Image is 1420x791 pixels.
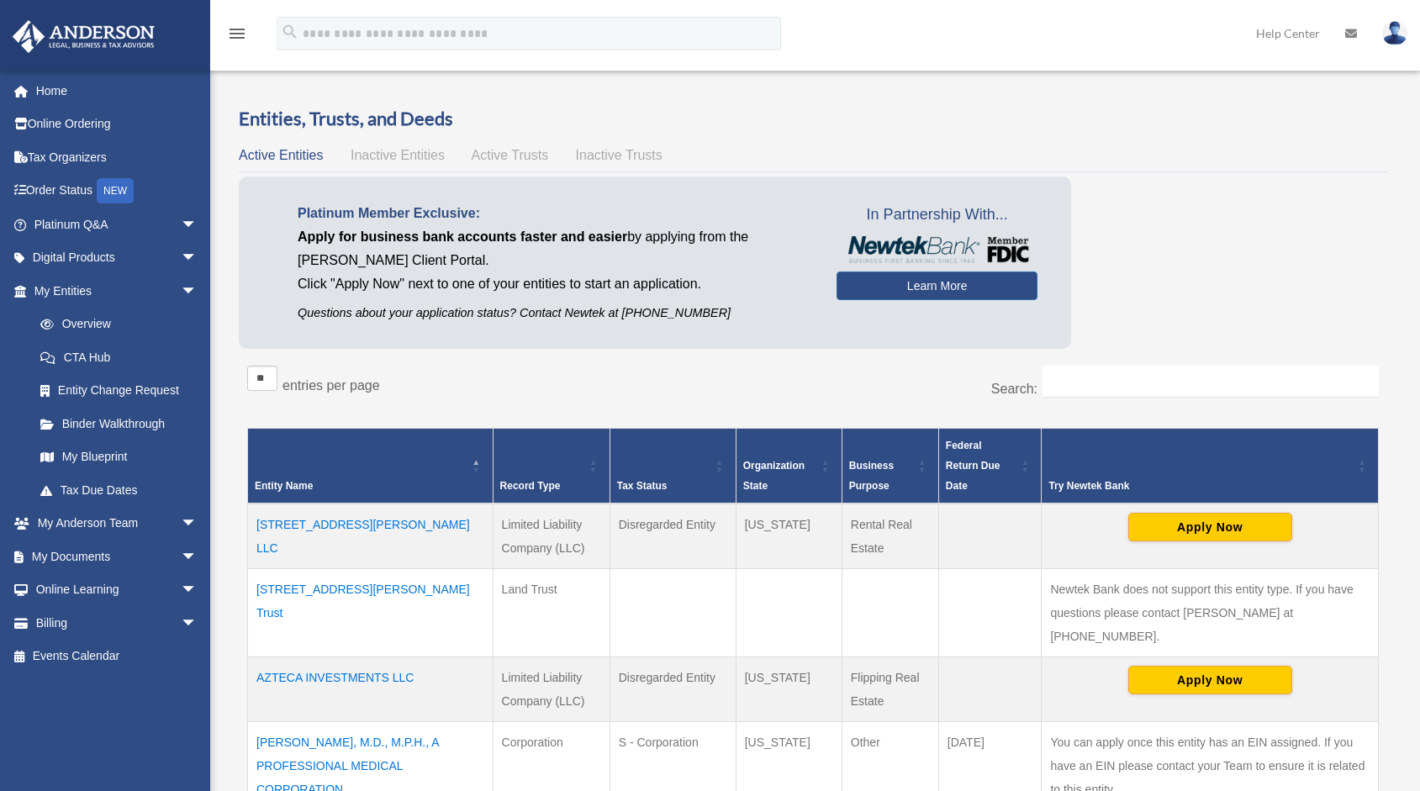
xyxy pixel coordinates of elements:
[493,504,610,569] td: Limited Liability Company (LLC)
[298,229,627,244] span: Apply for business bank accounts faster and easier
[938,428,1042,504] th: Federal Return Due Date: Activate to sort
[24,340,214,374] a: CTA Hub
[24,407,214,440] a: Binder Walkthrough
[248,568,494,657] td: [STREET_ADDRESS][PERSON_NAME] Trust
[617,480,668,492] span: Tax Status
[239,106,1387,132] h3: Entities, Trusts, and Deeds
[24,374,214,408] a: Entity Change Request
[500,480,561,492] span: Record Type
[842,428,938,504] th: Business Purpose: Activate to sort
[282,378,380,393] label: entries per page
[97,178,134,203] div: NEW
[493,568,610,657] td: Land Trust
[248,657,494,721] td: AZTECA INVESTMENTS LLC
[837,272,1037,300] a: Learn More
[12,241,223,275] a: Digital Productsarrow_drop_down
[576,148,662,162] span: Inactive Trusts
[298,225,811,272] p: by applying from the [PERSON_NAME] Client Portal.
[181,507,214,541] span: arrow_drop_down
[849,460,894,492] span: Business Purpose
[736,657,842,721] td: [US_STATE]
[610,504,736,569] td: Disregarded Entity
[24,473,214,507] a: Tax Due Dates
[472,148,549,162] span: Active Trusts
[1042,428,1379,504] th: Try Newtek Bank : Activate to sort
[12,606,223,640] a: Billingarrow_drop_down
[255,480,313,492] span: Entity Name
[8,20,160,53] img: Anderson Advisors Platinum Portal
[493,428,610,504] th: Record Type: Activate to sort
[12,507,223,541] a: My Anderson Teamarrow_drop_down
[12,108,223,141] a: Online Ordering
[298,202,811,225] p: Platinum Member Exclusive:
[946,440,1000,492] span: Federal Return Due Date
[298,272,811,296] p: Click "Apply Now" next to one of your entities to start an application.
[181,606,214,641] span: arrow_drop_down
[1382,21,1407,45] img: User Pic
[351,148,445,162] span: Inactive Entities
[12,174,223,208] a: Order StatusNEW
[298,303,811,324] p: Questions about your application status? Contact Newtek at [PHONE_NUMBER]
[181,208,214,242] span: arrow_drop_down
[1048,476,1353,496] div: Try Newtek Bank
[736,428,842,504] th: Organization State: Activate to sort
[12,274,214,308] a: My Entitiesarrow_drop_down
[610,428,736,504] th: Tax Status: Activate to sort
[181,241,214,276] span: arrow_drop_down
[12,573,223,607] a: Online Learningarrow_drop_down
[24,440,214,474] a: My Blueprint
[736,504,842,569] td: [US_STATE]
[239,148,323,162] span: Active Entities
[281,23,299,41] i: search
[181,274,214,308] span: arrow_drop_down
[227,24,247,44] i: menu
[493,657,610,721] td: Limited Liability Company (LLC)
[248,504,494,569] td: [STREET_ADDRESS][PERSON_NAME] LLC
[842,657,938,721] td: Flipping Real Estate
[24,308,206,341] a: Overview
[845,236,1029,263] img: NewtekBankLogoSM.png
[181,540,214,574] span: arrow_drop_down
[610,657,736,721] td: Disregarded Entity
[248,428,494,504] th: Entity Name: Activate to invert sorting
[12,540,223,573] a: My Documentsarrow_drop_down
[1128,513,1292,541] button: Apply Now
[1128,666,1292,694] button: Apply Now
[842,504,938,569] td: Rental Real Estate
[991,382,1037,396] label: Search:
[181,573,214,608] span: arrow_drop_down
[12,640,223,673] a: Events Calendar
[12,140,223,174] a: Tax Organizers
[743,460,805,492] span: Organization State
[1042,568,1379,657] td: Newtek Bank does not support this entity type. If you have questions please contact [PERSON_NAME]...
[227,29,247,44] a: menu
[837,202,1037,229] span: In Partnership With...
[12,208,223,241] a: Platinum Q&Aarrow_drop_down
[12,74,223,108] a: Home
